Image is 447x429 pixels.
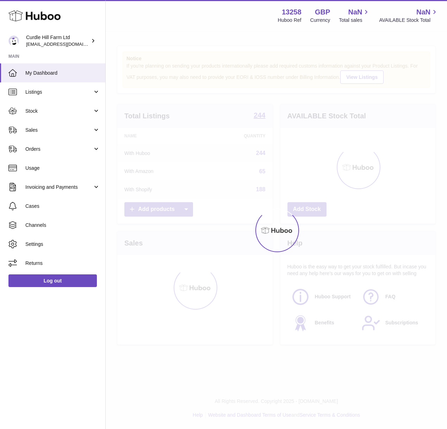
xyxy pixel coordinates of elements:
[25,108,93,114] span: Stock
[348,7,362,17] span: NaN
[282,7,302,17] strong: 13258
[25,89,93,95] span: Listings
[379,7,439,24] a: NaN AVAILABLE Stock Total
[278,17,302,24] div: Huboo Ref
[25,127,93,133] span: Sales
[379,17,439,24] span: AVAILABLE Stock Total
[8,274,97,287] a: Log out
[26,41,104,47] span: [EMAIL_ADDRESS][DOMAIN_NAME]
[315,7,330,17] strong: GBP
[25,146,93,153] span: Orders
[416,7,430,17] span: NaN
[310,17,330,24] div: Currency
[25,203,100,210] span: Cases
[26,34,89,48] div: Curdle Hill Farm Ltd
[8,36,19,46] img: martinmarafko@gmail.com
[25,222,100,229] span: Channels
[25,260,100,267] span: Returns
[25,70,100,76] span: My Dashboard
[25,241,100,248] span: Settings
[25,165,100,172] span: Usage
[339,7,370,24] a: NaN Total sales
[25,184,93,191] span: Invoicing and Payments
[339,17,370,24] span: Total sales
